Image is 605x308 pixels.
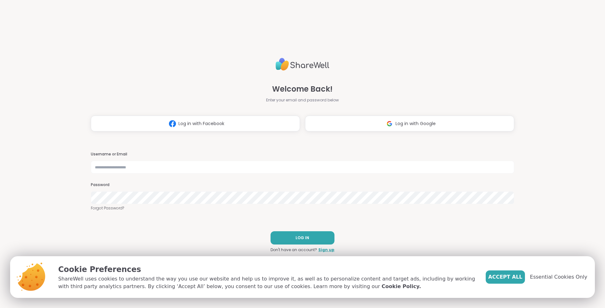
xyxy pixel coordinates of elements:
[382,283,421,290] a: Cookie Policy.
[91,182,514,188] h3: Password
[58,275,476,290] p: ShareWell uses cookies to understand the way you use our website and help us to improve it, as we...
[488,273,522,281] span: Accept All
[166,118,178,130] img: ShareWell Logomark
[305,116,514,131] button: Log in with Google
[91,116,300,131] button: Log in with Facebook
[91,152,514,157] h3: Username or Email
[272,83,333,95] span: Welcome Back!
[530,273,587,281] span: Essential Cookies Only
[266,97,339,103] span: Enter your email and password below
[396,120,436,127] span: Log in with Google
[296,235,309,241] span: LOG IN
[58,264,476,275] p: Cookie Preferences
[318,247,334,253] a: Sign up
[384,118,396,130] img: ShareWell Logomark
[91,205,514,211] a: Forgot Password?
[271,231,334,245] button: LOG IN
[178,120,224,127] span: Log in with Facebook
[486,270,525,284] button: Accept All
[271,247,317,253] span: Don't have an account?
[276,55,329,73] img: ShareWell Logo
